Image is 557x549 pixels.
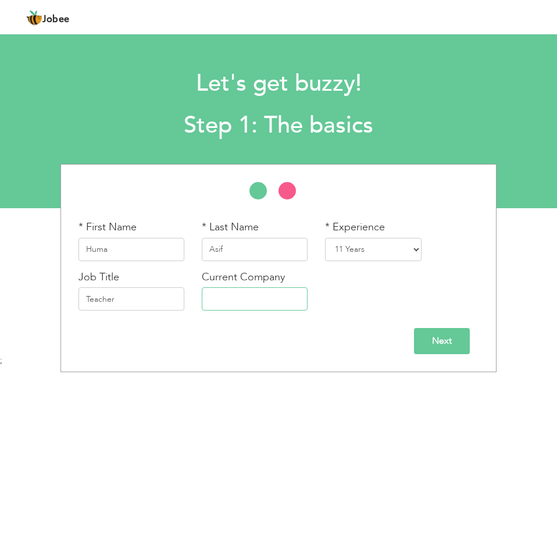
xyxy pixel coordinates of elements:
[42,15,70,24] span: Jobee
[78,270,119,285] label: Job Title
[202,220,259,235] label: * Last Name
[325,220,385,235] label: * Experience
[26,10,42,26] img: jobee.io
[414,328,470,354] input: Next
[78,220,137,235] label: * First Name
[184,110,373,141] h2: Step 1: The basics
[202,270,285,285] label: Current Company
[184,69,373,99] h1: Let's get buzzy!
